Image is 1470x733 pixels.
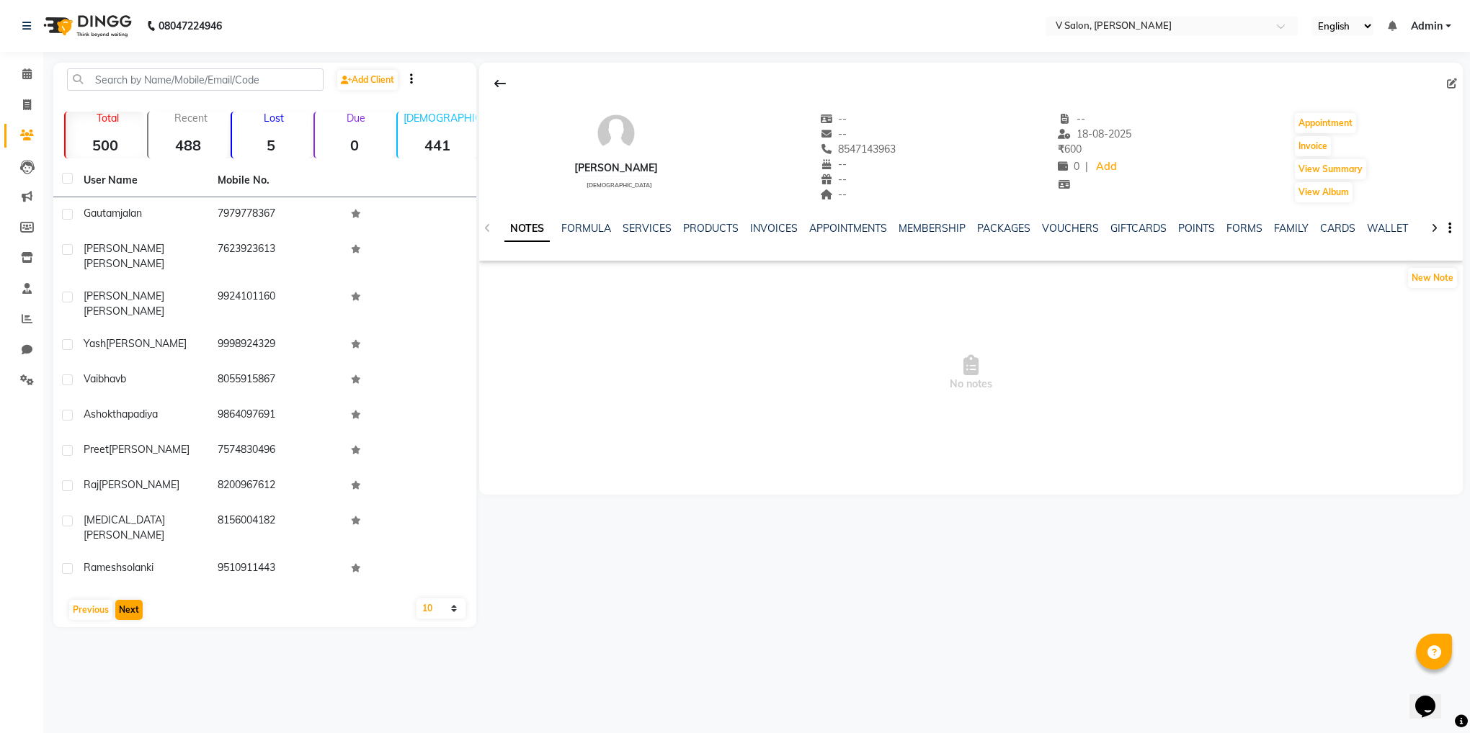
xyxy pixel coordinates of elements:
[84,372,120,385] span: vaibhav
[809,222,887,235] a: APPOINTMENTS
[594,112,638,155] img: avatar
[1274,222,1309,235] a: FAMILY
[820,173,847,186] span: --
[84,337,106,350] span: yash
[75,164,209,197] th: User Name
[1058,112,1085,125] span: --
[1411,19,1443,34] span: Admin
[84,305,164,318] span: [PERSON_NAME]
[84,443,109,456] span: preet
[1367,222,1408,235] a: WALLET
[1085,159,1088,174] span: |
[820,158,847,171] span: --
[1058,143,1064,156] span: ₹
[159,6,222,46] b: 08047224946
[109,443,190,456] span: [PERSON_NAME]
[115,600,143,620] button: Next
[315,136,393,154] strong: 0
[1295,113,1356,133] button: Appointment
[209,433,343,469] td: 7574830496
[1295,136,1331,156] button: Invoice
[398,136,476,154] strong: 441
[337,70,398,90] a: Add Client
[209,363,343,398] td: 8055915867
[209,552,343,587] td: 9510911443
[1042,222,1099,235] a: VOUCHERS
[1226,222,1262,235] a: FORMS
[209,469,343,504] td: 8200967612
[120,372,126,385] span: b
[209,197,343,233] td: 7979778367
[84,242,164,255] span: [PERSON_NAME]
[84,513,165,526] span: [MEDICAL_DATA]
[1058,127,1131,140] span: 18-08-2025
[574,161,658,176] div: [PERSON_NAME]
[120,207,142,220] span: jalan
[1295,182,1353,202] button: View Album
[66,136,144,154] strong: 500
[977,222,1030,235] a: PACKAGES
[1110,222,1167,235] a: GIFTCARDS
[69,600,112,620] button: Previous
[238,112,311,125] p: Lost
[112,408,158,421] span: thapadiya
[820,143,896,156] span: 8547143963
[148,136,227,154] strong: 488
[84,561,122,574] span: ramesh
[587,181,652,189] span: [DEMOGRAPHIC_DATA]
[1409,675,1456,719] iframe: chat widget
[404,112,476,125] p: [DEMOGRAPHIC_DATA]
[504,216,550,242] a: NOTES
[84,408,112,421] span: ashok
[820,188,847,201] span: --
[623,222,672,235] a: SERVICES
[1295,159,1366,179] button: View Summary
[1094,157,1119,177] a: Add
[106,337,187,350] span: [PERSON_NAME]
[1178,222,1215,235] a: POINTS
[71,112,144,125] p: Total
[154,112,227,125] p: Recent
[209,164,343,197] th: Mobile No.
[209,398,343,433] td: 9864097691
[209,328,343,363] td: 9998924329
[479,301,1463,445] span: No notes
[99,478,179,491] span: [PERSON_NAME]
[84,529,164,541] span: [PERSON_NAME]
[232,136,311,154] strong: 5
[84,289,164,302] span: [PERSON_NAME]
[683,222,739,235] a: PRODUCTS
[1058,160,1079,173] span: 0
[820,112,847,125] span: --
[209,504,343,552] td: 8156004182
[318,112,393,125] p: Due
[37,6,135,46] img: logo
[122,561,153,574] span: solanki
[209,233,343,280] td: 7623923613
[485,70,515,97] div: Back to Client
[1320,222,1355,235] a: CARDS
[750,222,798,235] a: INVOICES
[84,257,164,270] span: [PERSON_NAME]
[1058,143,1082,156] span: 600
[209,280,343,328] td: 9924101160
[1408,268,1457,288] button: New Note
[820,127,847,140] span: --
[84,207,120,220] span: gautam
[899,222,966,235] a: MEMBERSHIP
[84,478,99,491] span: raj
[67,68,324,91] input: Search by Name/Mobile/Email/Code
[561,222,611,235] a: FORMULA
